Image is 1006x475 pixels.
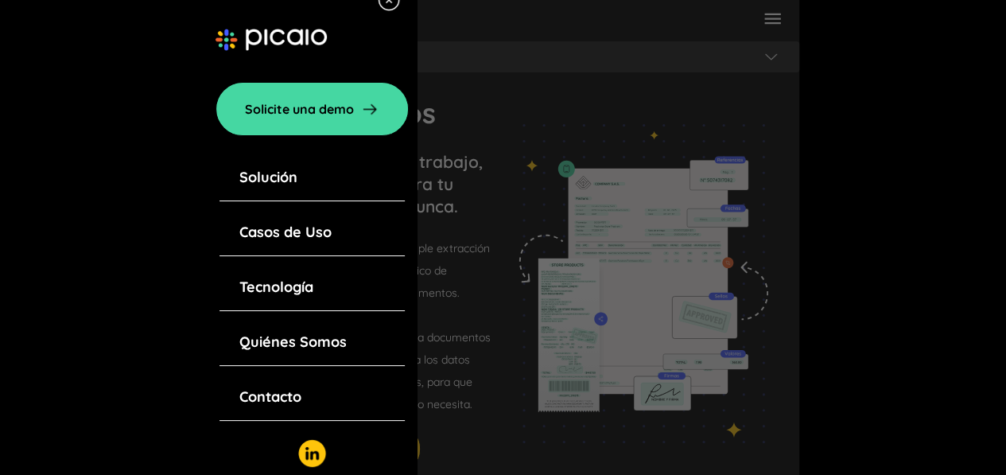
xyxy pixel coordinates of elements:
[239,166,297,189] a: Solución
[216,29,327,51] img: image
[239,386,301,408] a: Contacto
[239,276,313,298] a: Tecnología
[239,331,347,353] a: Quiénes Somos
[239,221,332,243] a: Casos de Uso
[360,99,379,119] img: arrow-right
[216,82,409,136] a: Solicite una demo
[298,439,326,467] img: linkedin-logo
